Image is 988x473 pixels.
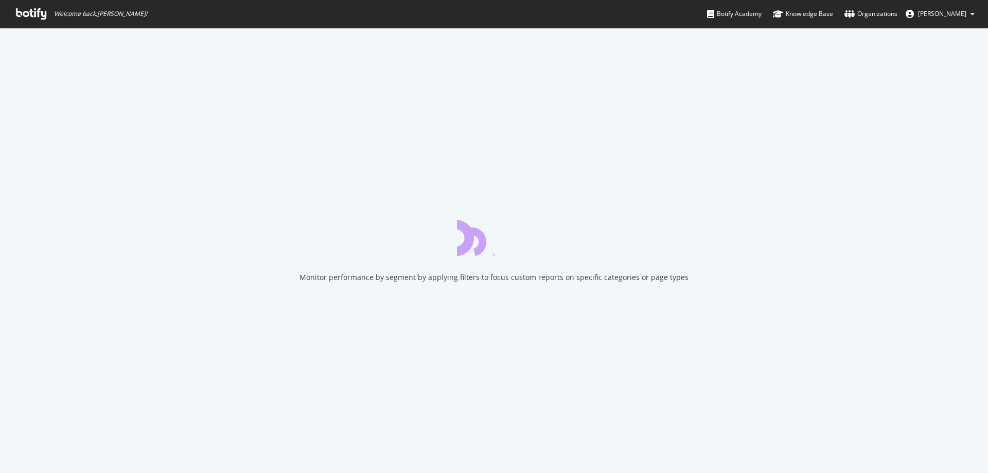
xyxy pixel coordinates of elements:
[897,6,983,22] button: [PERSON_NAME]
[707,9,762,19] div: Botify Academy
[457,219,531,256] div: animation
[299,272,689,283] div: Monitor performance by segment by applying filters to focus custom reports on specific categories...
[918,9,966,18] span: Phil McDonald
[844,9,897,19] div: Organizations
[54,10,147,18] span: Welcome back, [PERSON_NAME] !
[773,9,833,19] div: Knowledge Base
